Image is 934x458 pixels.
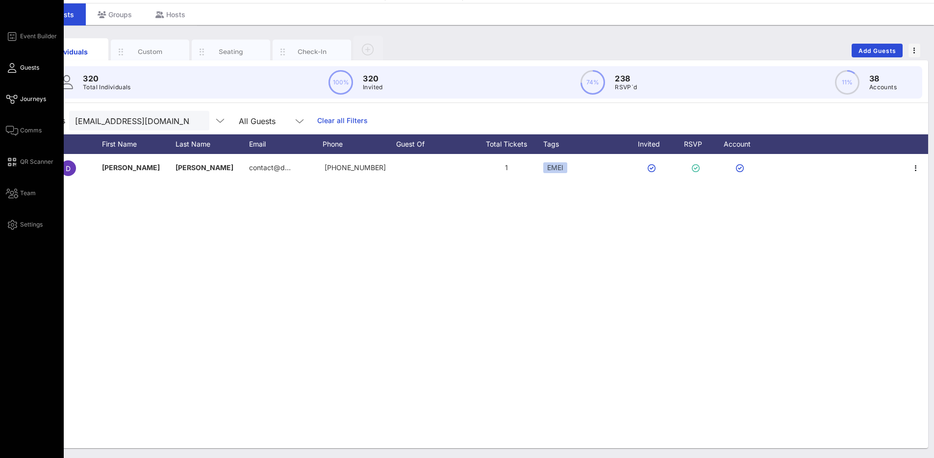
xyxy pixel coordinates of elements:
p: Total Individuals [83,82,131,92]
div: Total Tickets [470,134,543,154]
div: Check-In [290,47,334,56]
span: D [66,164,71,173]
span: Comms [20,126,42,135]
div: Seating [209,47,253,56]
a: Guests [6,62,39,74]
div: Groups [86,3,144,25]
div: Last Name [176,134,249,154]
span: Settings [20,220,43,229]
div: Hosts [144,3,197,25]
span: Journeys [20,95,46,103]
div: RSVP [681,134,715,154]
p: 38 [869,73,897,84]
span: Add Guests [858,47,897,54]
span: Event Builder [20,32,57,41]
div: All Guests [239,117,276,126]
div: Email [249,134,323,154]
p: RSVP`d [615,82,637,92]
a: Event Builder [6,30,57,42]
p: contact@d… [249,154,291,181]
a: Team [6,187,36,199]
div: Guest Of [396,134,470,154]
span: Team [20,189,36,198]
a: Journeys [6,93,46,105]
span: [PERSON_NAME] [176,163,233,172]
div: Account [715,134,769,154]
p: 320 [363,73,383,84]
div: Individuals [48,47,91,57]
div: Phone [323,134,396,154]
div: Tags [543,134,627,154]
p: 320 [83,73,131,84]
div: All Guests [233,111,311,130]
a: Settings [6,219,43,230]
span: [PERSON_NAME] [102,163,160,172]
span: Guests [20,63,39,72]
a: QR Scanner [6,156,53,168]
span: QR Scanner [20,157,53,166]
p: Invited [363,82,383,92]
a: Clear all Filters [317,115,368,126]
a: Comms [6,125,42,136]
div: Custom [128,47,172,56]
div: EMEI [543,162,567,173]
p: 238 [615,73,637,84]
div: First Name [102,134,176,154]
div: Invited [627,134,681,154]
button: Add Guests [852,44,903,57]
div: 1 [470,154,543,181]
p: Accounts [869,82,897,92]
span: +17703664209 [325,163,386,172]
